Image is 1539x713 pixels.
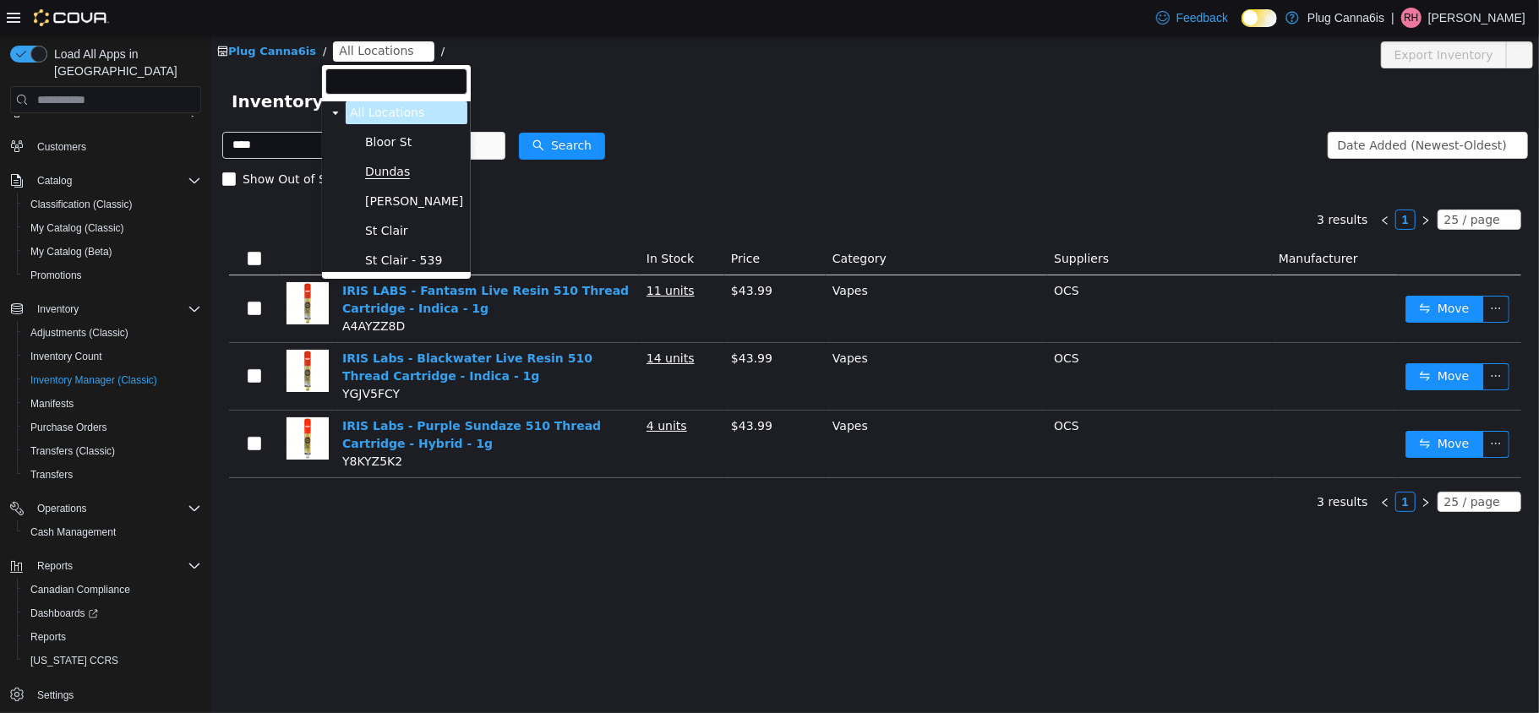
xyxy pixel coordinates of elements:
span: Transfers [24,465,201,485]
u: 4 units [435,384,476,397]
span: Purchase Orders [30,421,107,434]
a: Transfers (Classic) [24,441,122,461]
li: 3 results [1105,456,1156,476]
div: 25 / page [1233,175,1289,193]
span: All Locations [134,66,256,89]
i: icon: right [1209,180,1220,190]
i: icon: caret-down [120,73,128,82]
span: All Locations [128,6,202,24]
button: Cash Management [17,520,208,544]
span: Adjustments (Classic) [30,326,128,340]
a: IRIS Labs - Blackwater Live Resin 510 Thread Cartridge - Indica - 1g [131,316,381,347]
span: My Catalog (Classic) [30,221,124,235]
img: IRIS LABS - Fantasm Live Resin 510 Thread Cartridge - Indica - 1g hero shot [75,247,117,289]
div: Date Added (Newest-Oldest) [1127,97,1296,122]
i: icon: left [1169,180,1179,190]
span: Category [621,216,675,230]
button: icon: ellipsis [1295,6,1322,33]
a: Cash Management [24,522,123,542]
span: [PERSON_NAME] [154,159,252,172]
li: 1 [1184,456,1204,476]
button: [US_STATE] CCRS [17,649,208,672]
span: St Clair [154,188,197,202]
span: $43.99 [520,316,561,329]
button: icon: searchSearch [308,97,394,124]
span: Operations [30,498,201,519]
p: Plug Canna6is [1307,8,1384,28]
span: Reports [24,627,201,647]
button: Inventory Manager (Classic) [17,368,208,392]
button: Adjustments (Classic) [17,321,208,345]
a: [US_STATE] CCRS [24,650,125,671]
a: Manifests [24,394,80,414]
span: Adjustments (Classic) [24,323,201,343]
button: Inventory Count [17,345,208,368]
a: Dashboards [17,601,208,625]
span: YGJV5FCY [131,351,188,365]
a: Settings [30,685,80,705]
span: Show Out of Stock [25,137,147,150]
img: IRIS Labs - Purple Sundaze 510 Thread Cartridge - Hybrid - 1g hero shot [75,382,117,424]
button: Transfers (Classic) [17,439,208,463]
a: IRIS LABS - Fantasm Live Resin 510 Thread Cartridge - Indica - 1g [131,248,417,280]
li: Next Page [1204,174,1225,194]
i: icon: down [260,105,270,117]
span: RH [1404,8,1418,28]
button: Operations [30,498,94,519]
span: Customers [30,135,201,156]
span: Feedback [1176,9,1228,26]
a: 1 [1185,457,1203,476]
button: icon: swapMove [1194,260,1272,287]
a: Purchase Orders [24,417,114,438]
i: icon: down [1292,179,1302,191]
button: Reports [3,554,208,578]
div: 25 / page [1233,457,1289,476]
span: Dundas [154,129,199,144]
span: Classification (Classic) [24,194,201,215]
i: icon: right [1209,462,1220,472]
span: Washington CCRS [24,650,201,671]
span: Settings [30,684,201,705]
li: 3 results [1105,174,1156,194]
a: Classification (Classic) [24,194,139,215]
button: Catalog [30,171,79,191]
i: icon: down [206,11,216,23]
span: Promotions [24,265,201,286]
span: Reports [30,556,201,576]
a: 1 [1185,175,1203,193]
p: | [1391,8,1394,28]
span: Settings [37,689,74,702]
span: Inventory Manager (Classic) [30,373,157,387]
u: 14 units [435,316,483,329]
span: Catalog [30,171,201,191]
li: Next Page [1204,456,1225,476]
span: Dundas [150,125,256,148]
span: OCS [843,316,868,329]
span: Inventory Count [24,346,201,367]
span: Dark Mode [1242,27,1242,28]
span: Cash Management [24,522,201,542]
span: Purchase Orders [24,417,201,438]
span: In Stock [435,216,483,230]
i: icon: left [1169,462,1179,472]
div: Ryan Hannaby [1401,8,1422,28]
span: Bloor St [150,95,256,118]
span: Manufacturer [1067,216,1147,230]
span: Transfers (Classic) [30,444,115,458]
span: Manifests [30,397,74,411]
button: My Catalog (Classic) [17,216,208,240]
a: Transfers [24,465,79,485]
span: / [230,9,233,22]
span: St Clair - 539 [154,218,231,231]
button: Reports [30,556,79,576]
span: St Clair [150,184,256,207]
span: Customers [37,140,86,154]
button: Manifests [17,392,208,416]
input: filter select [114,33,256,59]
a: Adjustments (Classic) [24,323,135,343]
td: Vapes [614,375,836,443]
button: Purchase Orders [17,416,208,439]
span: Inventory Count [30,350,102,363]
td: Vapes [614,240,836,308]
span: My Catalog (Beta) [24,242,201,262]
